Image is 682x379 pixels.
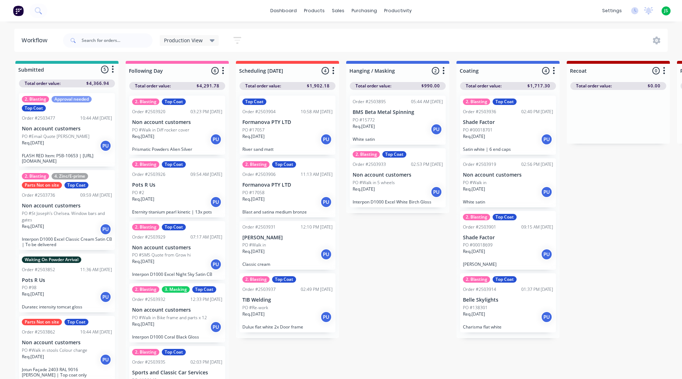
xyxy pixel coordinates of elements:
div: Order #2503920 [132,109,165,115]
div: Order #2503901 [463,224,496,230]
div: productivity [381,5,415,16]
div: 2. Blasting [22,173,49,179]
span: $1,717.30 [527,83,550,89]
p: Req. [DATE] [22,140,44,146]
div: 09:54 AM [DATE] [190,171,222,178]
div: Parts Not on site [22,182,62,188]
p: TIB Welding [242,297,333,303]
p: Eternity titanium pearl kinetic | 13x pots [132,209,222,215]
p: Interpon D1000 Excel White Birch Gloss [353,199,443,205]
div: 10:44 AM [DATE] [80,329,112,335]
div: PU [431,186,442,198]
div: purchasing [348,5,381,16]
p: Belle Skylights [463,297,553,303]
div: 2. BlastingTop CoatOrder #250393602:40 PM [DATE]Shade FactorPO #00018701Req.[DATE]PUSatin white |... [460,96,556,155]
div: Top Coat [22,105,46,111]
span: Total order value: [576,83,612,89]
p: Non account customers [22,126,112,132]
div: 02:40 PM [DATE] [521,109,553,115]
div: 2. Blasting [242,276,270,283]
div: 12:33 PM [DATE] [190,296,222,303]
p: Formanova PTY LTD [242,182,333,188]
p: Shade Factor [463,119,553,125]
p: Classic cream [242,262,333,267]
div: 2. BlastingTop CoatOrder #250392907:17 AM [DATE]Non account customersPO #SMS Quote from Grow hiRe... [129,221,225,280]
div: Order #2503904 [242,109,276,115]
div: 2. Blasting [242,161,270,168]
span: Total order value: [245,83,281,89]
span: $990.00 [421,83,440,89]
p: PO #SMS Quote from Grow hi [132,252,191,258]
p: Req. [DATE] [463,133,485,140]
div: 2. BlastingTop CoatOrder #250392003:23 PM [DATE]Non account customersPO #Walk in Diff rocker cove... [129,96,225,155]
p: PO #St Joseph’s Chelsea. Window bars and gates [22,210,112,223]
div: 2. BlastingTop CoatOrder #250390109:15 AM [DATE]Shade FactorPO #00018699Req.[DATE]PU[PERSON_NAME] [460,211,556,270]
div: 07:17 AM [DATE] [190,234,222,240]
p: Req. [DATE] [132,196,154,202]
p: Shade Factor [463,235,553,241]
div: Order #2503862 [22,329,55,335]
div: 2. BlastingTop CoatOrder #250391401:37 PM [DATE]Belle SkylightsPO #138301Req.[DATE]PUCharisma fla... [460,273,556,332]
div: 2. BlastingTop CoatOrder #250392609:54 AM [DATE]Pots R UsPO #2Req.[DATE]PUEternity titanium pearl... [129,158,225,217]
p: Pots R Us [22,277,112,283]
p: Pots R Us [132,182,222,188]
div: Waiting On Powder ArrivalOrder #250385211:36 AM [DATE]Pots R UsPO #98Req.[DATE]PUDuratec intensit... [19,254,115,313]
div: PU [210,259,222,270]
div: Order #2503937 [242,286,276,293]
div: Order #2503936 [463,109,496,115]
div: 10:44 AM [DATE] [80,115,112,121]
div: 2. BlastingApproval neededTop CoatOrder #250347710:44 AM [DATE]Non account customersPO #Email Quo... [19,93,115,167]
p: Charisma flat white [463,324,553,330]
p: PO #15772 [353,117,375,123]
div: 2. Blasting [353,151,380,158]
div: 2. Blasting [463,99,490,105]
div: PU [100,291,111,303]
p: PO #Walk in Bike frame and parts x 12 [132,315,207,321]
div: Order #2503935 [132,359,165,365]
div: Order #250393112:10 PM [DATE][PERSON_NAME]PO #Walk inReq.[DATE]PUClassic cream [240,221,335,270]
div: PU [541,134,552,145]
p: Interpon D1000 Coral Black Gloss [132,334,222,340]
div: PU [320,134,332,145]
p: Dulux flat white 2x Door frame [242,324,333,330]
div: 2. Blasting [132,224,159,230]
span: $4,366.94 [86,80,109,87]
p: Non account customers [132,245,222,251]
p: White satin [353,136,443,142]
div: PU [100,224,111,235]
p: Req. [DATE] [242,311,265,317]
div: Parts Not on site [22,319,62,325]
p: Non account customers [22,340,112,346]
div: 2. Blasting4. Zinc/E-primeParts Not on siteTop CoatOrder #250373609:59 AM [DATE]Non account custo... [19,170,115,250]
div: Top Coat [493,214,517,220]
p: River sand matt [242,147,333,152]
div: Approval needed [52,96,92,102]
div: Order #2503895 [353,99,386,105]
div: Order #2503736 [22,192,55,198]
div: 2. BlastingTop CoatOrder #250393302:53 PM [DATE]Non account customersPO #Walk in 5 wheelsReq.[DAT... [350,148,446,207]
div: Order #2503932 [132,296,165,303]
p: Req. [DATE] [132,258,154,265]
div: PU [541,311,552,323]
span: Total order value: [135,83,171,89]
p: BMS Beta Metal Spinning [353,109,443,115]
img: Factory [13,5,24,16]
p: PO #Walk in [242,242,266,248]
p: Interpon D1000 Excel Night Sky Satin CB [132,272,222,277]
p: [PERSON_NAME] [242,235,333,241]
div: Workflow [21,36,51,45]
p: Non account customers [463,172,553,178]
span: Total order value: [466,83,502,89]
div: 02:03 PM [DATE] [190,359,222,365]
div: PU [210,196,222,208]
div: 02:56 PM [DATE] [521,161,553,168]
div: Order #250391902:56 PM [DATE]Non account customersPO #Walk inReq.[DATE]PUWhite satin [460,158,556,207]
div: Order #2503477 [22,115,55,121]
p: FLASH RED Item: PSB-10653 | [URL][DOMAIN_NAME] [22,153,112,164]
div: 2. Blasting [463,276,490,283]
div: Order #2503914 [463,286,496,293]
div: PU [320,196,332,208]
p: Req. [DATE] [242,196,265,202]
div: PU [320,311,332,323]
p: Formanova PTY LTD [242,119,333,125]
